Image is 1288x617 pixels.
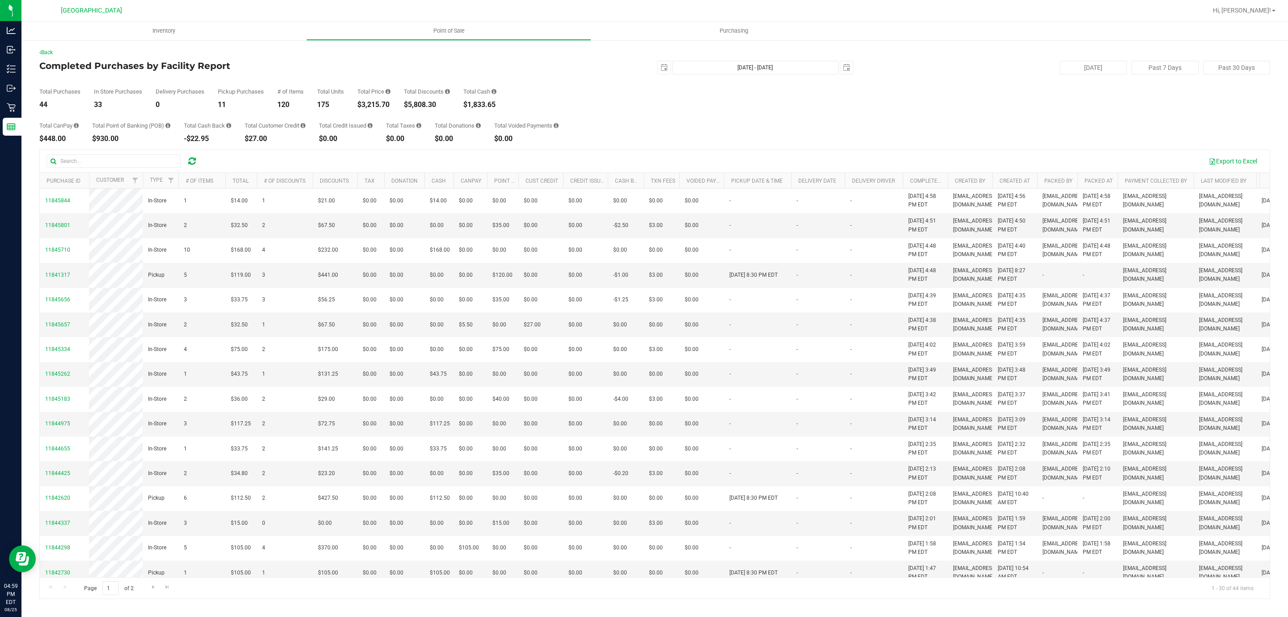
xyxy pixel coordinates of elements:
[156,101,204,108] div: 0
[850,197,852,205] span: -
[231,345,248,354] span: $75.00
[226,123,231,129] i: Sum of the cash-back amounts from rounded-up electronic payments for all purchases in the date ra...
[421,27,477,35] span: Point of Sale
[7,45,16,54] inline-svg: Inbound
[492,345,509,354] span: $75.00
[554,123,559,129] i: Sum of all voided payment transaction amounts, excluding tips and transaction fees, for all purch...
[686,178,731,184] a: Voided Payment
[92,135,170,142] div: $930.00
[797,345,798,354] span: -
[953,341,996,358] span: [EMAIL_ADDRESS][DOMAIN_NAME]
[568,221,582,230] span: $0.00
[685,197,699,205] span: $0.00
[797,321,798,329] span: -
[524,321,541,329] span: $27.00
[1201,178,1246,184] a: Last Modified By
[61,7,122,14] span: [GEOGRAPHIC_DATA]
[908,242,942,259] span: [DATE] 4:48 PM EDT
[39,123,79,129] div: Total CanPay
[165,123,170,129] i: Sum of the successful, non-voided point-of-banking payment transactions, both via payment termina...
[262,221,265,230] span: 2
[850,246,852,254] span: -
[262,321,265,329] span: 1
[998,266,1032,283] span: [DATE] 8:27 PM EDT
[184,321,187,329] span: 2
[390,271,403,279] span: $0.00
[1199,192,1251,209] span: [EMAIL_ADDRESS][DOMAIN_NAME]
[461,178,481,184] a: CanPay
[476,123,481,129] i: Sum of all round-up-to-next-dollar total price adjustments for all purchases in the date range.
[613,221,628,230] span: -$2.50
[45,544,70,551] span: 11844298
[430,321,444,329] span: $0.00
[613,271,628,279] span: -$1.00
[1083,217,1112,234] span: [DATE] 4:51 PM EDT
[317,89,344,94] div: Total Units
[9,545,36,572] iframe: Resource center
[1042,192,1086,209] span: [EMAIL_ADDRESS][DOMAIN_NAME]
[184,246,190,254] span: 10
[998,242,1032,259] span: [DATE] 4:40 PM EDT
[94,101,142,108] div: 33
[955,178,985,184] a: Created By
[39,101,80,108] div: 44
[1123,341,1188,358] span: [EMAIL_ADDRESS][DOMAIN_NAME]
[262,296,265,304] span: 3
[685,345,699,354] span: $0.00
[363,221,377,230] span: $0.00
[850,296,852,304] span: -
[525,178,558,184] a: Cust Credit
[432,178,446,184] a: Cash
[850,321,852,329] span: -
[1203,61,1270,74] button: Past 30 Days
[998,316,1032,333] span: [DATE] 4:35 PM EDT
[262,197,265,205] span: 1
[953,217,996,234] span: [EMAIL_ADDRESS][DOMAIN_NAME]
[47,178,80,184] a: Purchase ID
[148,197,166,205] span: In-Store
[568,345,582,354] span: $0.00
[364,178,375,184] a: Tax
[1123,192,1188,209] span: [EMAIL_ADDRESS][DOMAIN_NAME]
[277,101,304,108] div: 120
[47,154,181,168] input: Search...
[1199,266,1251,283] span: [EMAIL_ADDRESS][DOMAIN_NAME]
[435,123,481,129] div: Total Donations
[1123,316,1188,333] span: [EMAIL_ADDRESS][DOMAIN_NAME]
[184,296,187,304] span: 3
[390,246,403,254] span: $0.00
[613,197,627,205] span: $0.00
[430,296,444,304] span: $0.00
[128,173,143,188] a: Filter
[161,581,174,593] a: Go to the last page
[363,246,377,254] span: $0.00
[568,246,582,254] span: $0.00
[850,271,852,279] span: -
[1083,316,1112,333] span: [DATE] 4:37 PM EDT
[262,345,265,354] span: 2
[148,246,166,254] span: In-Store
[445,89,450,94] i: Sum of the discount values applied to the all purchases in the date range.
[245,123,305,129] div: Total Customer Credit
[318,345,338,354] span: $175.00
[649,197,663,205] span: $0.00
[459,296,473,304] span: $0.00
[184,271,187,279] span: 5
[1213,7,1271,14] span: Hi, [PERSON_NAME]!
[524,221,538,230] span: $0.00
[492,321,506,329] span: $0.00
[524,345,538,354] span: $0.00
[147,581,160,593] a: Go to the next page
[729,345,731,354] span: -
[463,89,496,94] div: Total Cash
[39,49,53,56] a: Back
[7,26,16,35] inline-svg: Analytics
[156,89,204,94] div: Delivery Purchases
[318,296,335,304] span: $56.25
[148,296,166,304] span: In-Store
[568,321,582,329] span: $0.00
[357,101,390,108] div: $3,215.70
[184,123,231,129] div: Total Cash Back
[953,242,996,259] span: [EMAIL_ADDRESS][DOMAIN_NAME]
[729,197,731,205] span: -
